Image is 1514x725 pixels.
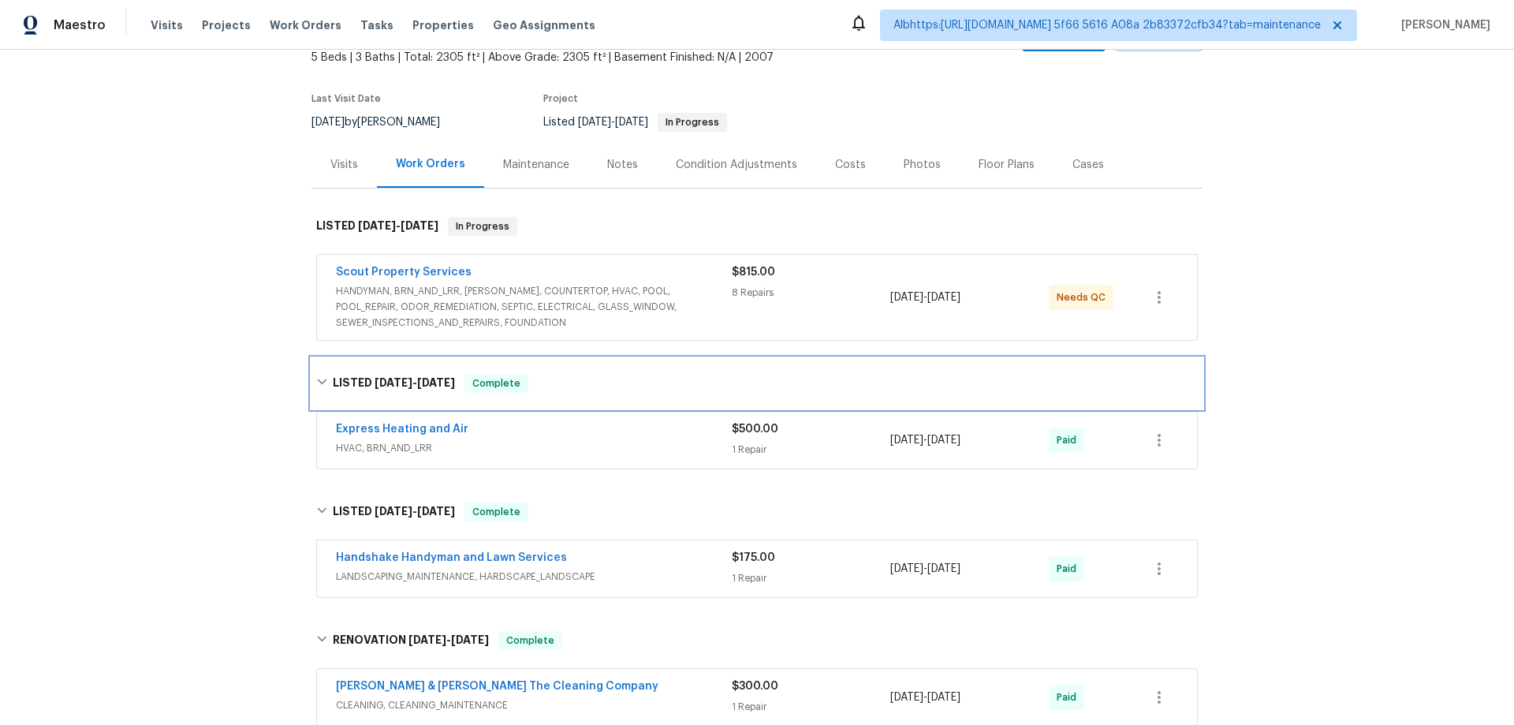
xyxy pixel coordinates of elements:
[578,117,611,128] span: [DATE]
[336,440,732,456] span: HVAC, BRN_AND_LRR
[732,442,890,458] div: 1 Repair
[732,285,890,301] div: 8 Repairs
[311,117,345,128] span: [DATE]
[835,157,866,173] div: Costs
[732,424,778,435] span: $500.00
[927,292,960,303] span: [DATE]
[493,17,595,33] span: Geo Assignments
[417,377,455,388] span: [DATE]
[500,633,561,648] span: Complete
[578,117,648,128] span: -
[890,435,923,446] span: [DATE]
[890,692,923,703] span: [DATE]
[360,20,393,31] span: Tasks
[1057,290,1112,305] span: Needs QC
[890,561,960,577] span: -
[890,563,923,574] span: [DATE]
[336,552,567,563] a: Handshake Handyman and Lawn Services
[375,377,412,388] span: [DATE]
[1072,157,1104,173] div: Cases
[311,487,1203,537] div: LISTED [DATE]-[DATE]Complete
[412,17,474,33] span: Properties
[336,569,732,585] span: LANDSCAPING_MAINTENANCE, HARDSCAPE_LANDSCAPE
[466,504,527,520] span: Complete
[358,220,396,231] span: [DATE]
[333,631,489,650] h6: RENOVATION
[311,358,1203,409] div: LISTED [DATE]-[DATE]Complete
[316,217,438,236] h6: LISTED
[543,117,727,128] span: Listed
[979,157,1035,173] div: Floor Plans
[1395,17,1490,33] span: [PERSON_NAME]
[408,634,446,645] span: [DATE]
[401,220,438,231] span: [DATE]
[732,552,775,563] span: $175.00
[732,267,775,278] span: $815.00
[890,292,923,303] span: [DATE]
[1057,689,1083,705] span: Paid
[375,506,455,517] span: -
[927,435,960,446] span: [DATE]
[503,157,569,173] div: Maintenance
[449,219,516,234] span: In Progress
[1057,561,1083,577] span: Paid
[408,634,489,645] span: -
[54,17,106,33] span: Maestro
[890,432,960,448] span: -
[333,503,455,521] h6: LISTED
[375,506,412,517] span: [DATE]
[358,220,438,231] span: -
[927,563,960,574] span: [DATE]
[375,377,455,388] span: -
[311,94,381,103] span: Last Visit Date
[615,117,648,128] span: [DATE]
[927,692,960,703] span: [DATE]
[676,157,797,173] div: Condition Adjustments
[336,424,468,435] a: Express Heating and Air
[1057,432,1083,448] span: Paid
[330,157,358,173] div: Visits
[893,17,1321,33] span: Albhttps:[URL][DOMAIN_NAME] 5f66 5616 A08a 2b83372cfb34?tab=maintenance
[607,157,638,173] div: Notes
[417,506,455,517] span: [DATE]
[311,50,883,65] span: 5 Beds | 3 Baths | Total: 2305 ft² | Above Grade: 2305 ft² | Basement Finished: N/A | 2007
[904,157,941,173] div: Photos
[270,17,341,33] span: Work Orders
[732,570,890,586] div: 1 Repair
[732,699,890,715] div: 1 Repair
[396,156,465,172] div: Work Orders
[890,290,960,305] span: -
[336,697,732,713] span: CLEANING, CLEANING_MAINTENANCE
[311,615,1203,666] div: RENOVATION [DATE]-[DATE]Complete
[311,201,1203,252] div: LISTED [DATE]-[DATE]In Progress
[890,689,960,705] span: -
[451,634,489,645] span: [DATE]
[333,374,455,393] h6: LISTED
[336,681,658,692] a: [PERSON_NAME] & [PERSON_NAME] The Cleaning Company
[659,118,725,127] span: In Progress
[466,376,527,391] span: Complete
[151,17,183,33] span: Visits
[336,283,732,331] span: HANDYMAN, BRN_AND_LRR, [PERSON_NAME], COUNTERTOP, HVAC, POOL, POOL_REPAIR, ODOR_REMEDIATION, SEPT...
[336,267,472,278] a: Scout Property Services
[732,681,778,692] span: $300.00
[202,17,251,33] span: Projects
[311,113,459,132] div: by [PERSON_NAME]
[543,94,578,103] span: Project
